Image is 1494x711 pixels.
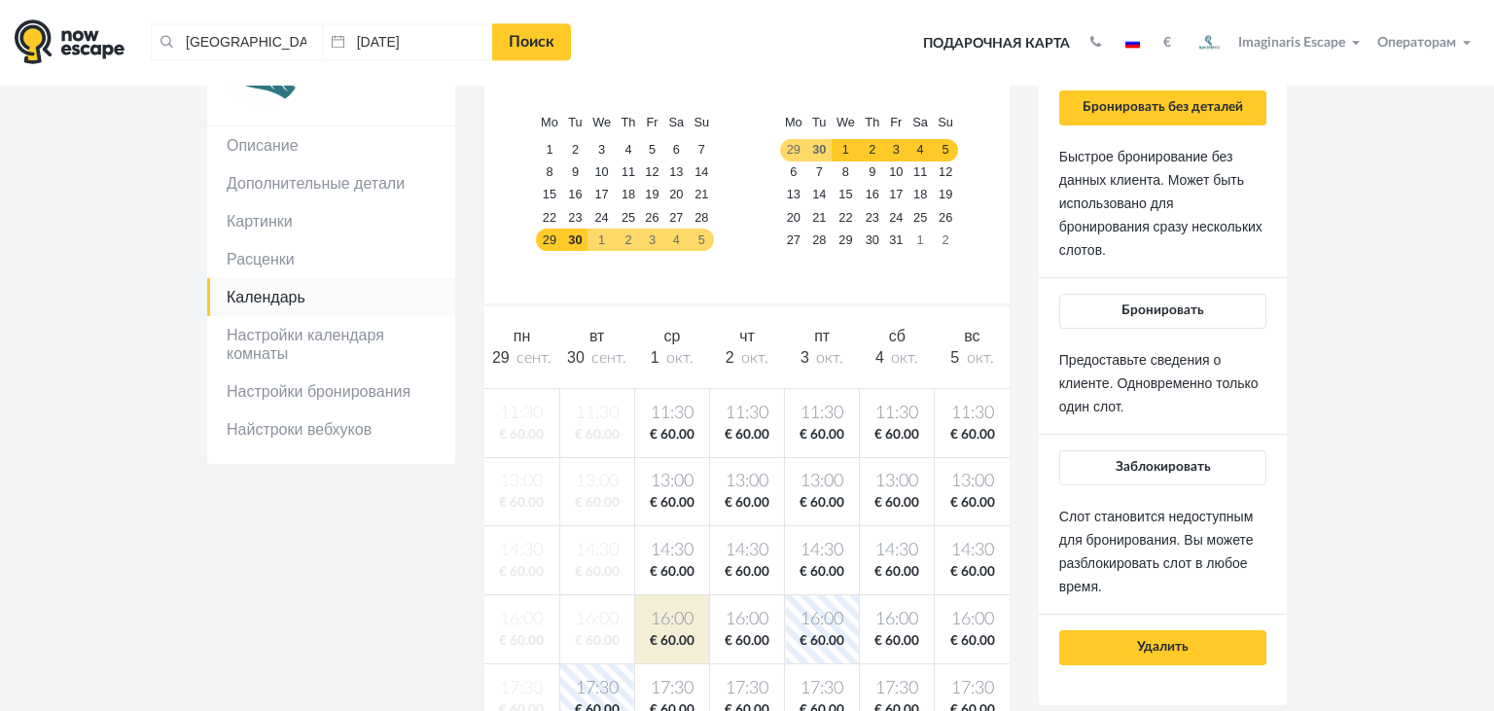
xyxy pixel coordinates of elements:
[780,161,807,184] a: 6
[641,184,664,206] a: 19
[789,563,855,582] span: € 60.00
[933,161,958,184] a: 12
[789,402,855,426] span: 11:30
[916,22,1077,65] a: Подарочная карта
[864,632,930,651] span: € 60.00
[714,632,780,651] span: € 60.00
[907,161,933,184] a: 11
[541,115,558,129] span: Monday
[641,229,664,251] a: 3
[714,470,780,494] span: 13:00
[536,139,563,161] a: 1
[564,677,630,701] span: 17:30
[1137,640,1189,654] span: Удалить
[492,349,510,366] span: 29
[616,161,640,184] a: 11
[726,349,734,366] span: 2
[689,206,714,229] a: 28
[663,139,689,161] a: 6
[860,206,884,229] a: 23
[714,563,780,582] span: € 60.00
[646,115,658,129] span: Friday
[689,161,714,184] a: 14
[864,470,930,494] span: 13:00
[939,632,1006,651] span: € 60.00
[780,184,807,206] a: 13
[1059,450,1266,485] button: Заблокировать
[907,184,933,206] a: 18
[1125,38,1140,48] img: ru.jpg
[207,278,455,316] a: Календарь
[536,161,563,184] a: 8
[207,410,455,448] a: Найстроки вебхуков
[639,426,705,444] span: € 60.00
[1372,33,1479,53] button: Операторам
[616,139,640,161] a: 4
[832,139,861,161] a: 1
[860,161,884,184] a: 9
[563,161,587,184] a: 9
[884,206,907,229] a: 24
[592,115,611,129] span: Wednesday
[669,115,685,129] span: Saturday
[689,229,714,251] a: 5
[789,426,855,444] span: € 60.00
[807,161,832,184] a: 7
[950,349,959,366] span: 5
[567,349,585,366] span: 30
[666,350,694,366] span: окт.
[789,608,855,632] span: 16:00
[860,229,884,251] a: 30
[780,229,807,251] a: 27
[639,494,705,513] span: € 60.00
[651,349,659,366] span: 1
[639,677,705,701] span: 17:30
[889,328,906,344] span: сб
[589,328,604,344] span: вт
[591,350,626,366] span: сент.
[587,139,617,161] a: 3
[864,563,930,582] span: € 60.00
[933,229,958,251] a: 2
[641,161,664,184] a: 12
[587,206,617,229] a: 24
[1154,33,1181,53] button: €
[832,229,861,251] a: 29
[587,229,617,251] a: 1
[860,139,884,161] a: 2
[907,139,933,161] a: 4
[785,115,802,129] span: Monday
[836,115,855,129] span: Wednesday
[884,184,907,206] a: 17
[812,115,826,129] span: Tuesday
[207,373,455,410] a: Настройки бронирования
[514,328,531,344] span: пн
[789,494,855,513] span: € 60.00
[641,206,664,229] a: 26
[891,350,918,366] span: окт.
[151,23,322,60] input: Город или название квеста
[1059,348,1266,418] p: Предоставьте сведения о клиенте. Одновременно только один слот.
[694,115,710,129] span: Sunday
[714,494,780,513] span: € 60.00
[832,161,861,184] a: 8
[864,494,930,513] span: € 60.00
[907,229,933,251] a: 1
[780,139,807,161] a: 29
[789,539,855,563] span: 14:30
[967,350,994,366] span: окт.
[832,184,861,206] a: 15
[689,139,714,161] a: 7
[663,184,689,206] a: 20
[939,563,1006,582] span: € 60.00
[563,229,587,251] a: 30
[939,470,1006,494] span: 13:00
[860,184,884,206] a: 16
[639,632,705,651] span: € 60.00
[714,426,780,444] span: € 60.00
[207,202,455,240] a: Картинки
[964,328,979,344] span: вс
[864,539,930,563] span: 14:30
[15,18,124,64] img: logo
[663,328,680,344] span: ср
